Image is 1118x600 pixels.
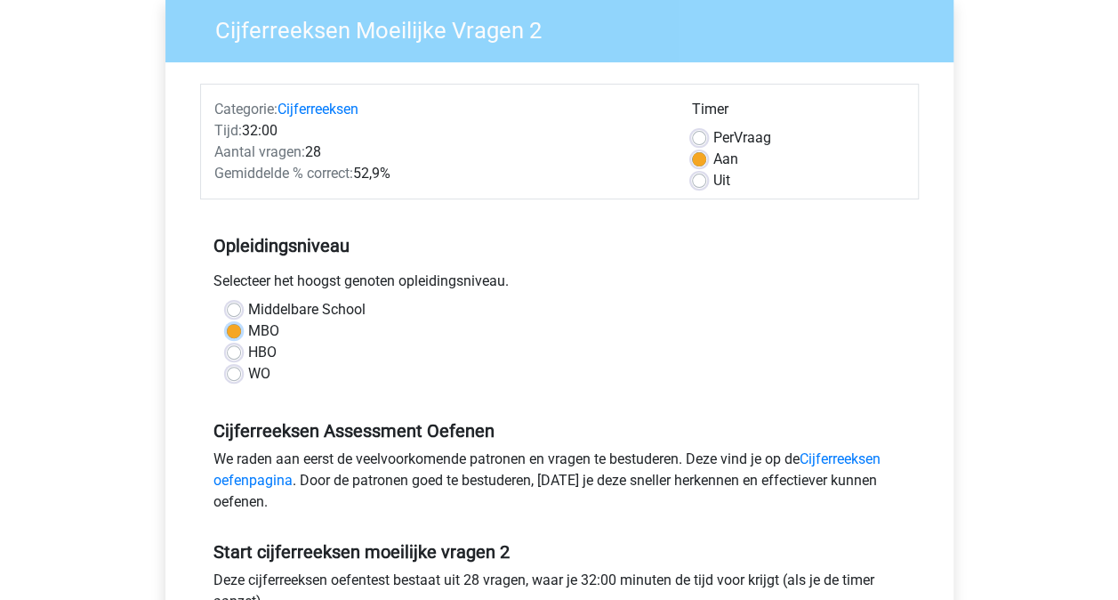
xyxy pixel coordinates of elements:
[213,420,905,442] h5: Cijferreeksen Assessment Oefenen
[248,363,270,385] label: WO
[194,10,940,45] h3: Cijferreeksen Moeilijke Vragen 2
[248,299,366,320] label: Middelbare School
[214,122,242,139] span: Tijd:
[713,129,734,146] span: Per
[201,142,679,163] div: 28
[713,127,771,149] label: Vraag
[214,143,305,160] span: Aantal vragen:
[713,149,738,170] label: Aan
[277,101,358,118] a: Cijferreeksen
[200,449,919,520] div: We raden aan eerst de veelvoorkomende patronen en vragen te bestuderen. Deze vind je op de . Door...
[200,271,919,299] div: Selecteer het hoogst genoten opleidingsniveau.
[214,165,353,182] span: Gemiddelde % correct:
[248,320,279,342] label: MBO
[213,541,905,563] h5: Start cijferreeksen moeilijke vragen 2
[713,170,730,191] label: Uit
[201,120,679,142] div: 32:00
[692,99,905,127] div: Timer
[213,228,905,264] h5: Opleidingsniveau
[248,342,277,363] label: HBO
[214,101,277,118] span: Categorie:
[201,163,679,184] div: 52,9%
